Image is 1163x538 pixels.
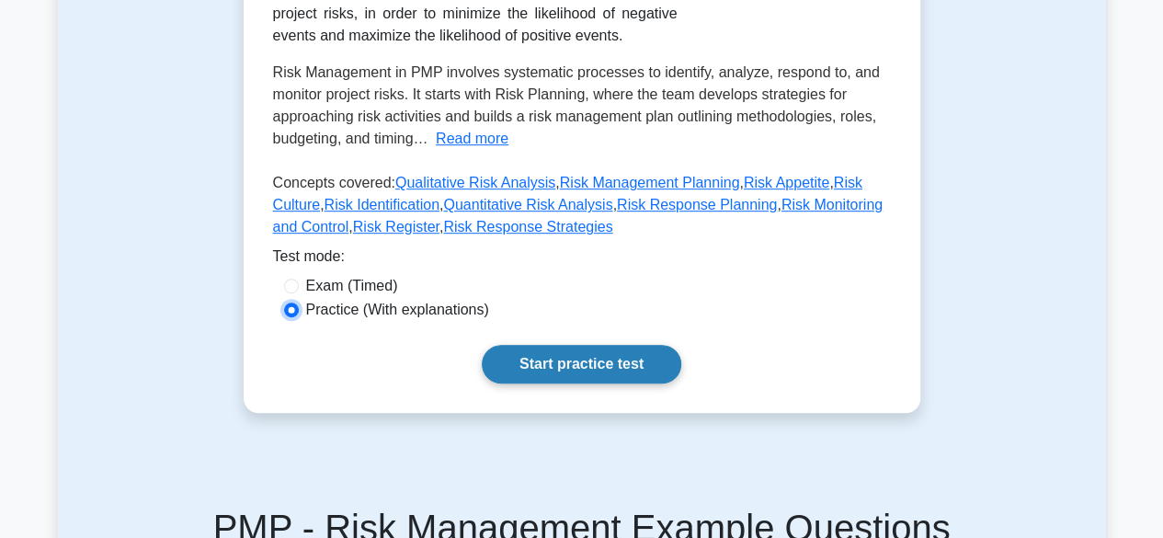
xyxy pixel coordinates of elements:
button: Read more [436,128,508,150]
div: Test mode: [273,246,891,275]
a: Start practice test [482,345,681,383]
a: Qualitative Risk Analysis [395,175,555,190]
label: Practice (With explanations) [306,299,489,321]
a: Risk Management Planning [560,175,740,190]
a: Risk Response Strategies [443,219,612,235]
a: Risk Identification [325,197,439,212]
p: Concepts covered: , , , , , , , , , [273,172,891,246]
a: Risk Appetite [744,175,829,190]
label: Exam (Timed) [306,275,398,297]
a: Quantitative Risk Analysis [443,197,612,212]
a: Risk Response Planning [617,197,777,212]
span: Risk Management in PMP involves systematic processes to identify, analyze, respond to, and monito... [273,64,880,146]
a: Risk Register [353,219,439,235]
